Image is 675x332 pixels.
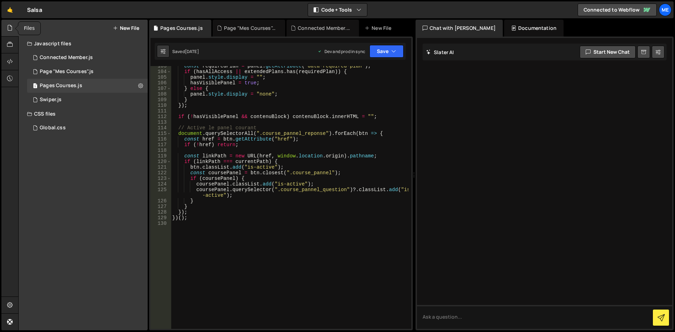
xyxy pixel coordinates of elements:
[150,176,171,181] div: 123
[27,79,148,93] div: 15371/42793.js
[298,25,351,32] div: Connected Member.js
[150,164,171,170] div: 121
[369,45,404,58] button: Save
[40,97,62,103] div: Swiper.js
[27,121,148,135] div: 15371/43827.css
[27,51,148,65] div: 15371/43550.js
[150,119,171,125] div: 113
[150,187,171,198] div: 125
[150,170,171,176] div: 122
[150,114,171,119] div: 112
[40,69,94,75] div: Page "Mes Courses".js
[150,108,171,114] div: 111
[150,198,171,204] div: 126
[150,153,171,159] div: 119
[150,80,171,86] div: 106
[150,74,171,80] div: 105
[19,107,148,121] div: CSS files
[27,93,148,107] div: 15371/40469.js
[40,83,82,89] div: Pages Courses.js
[317,48,365,54] div: Dev and prod in sync
[150,91,171,97] div: 108
[150,181,171,187] div: 124
[150,125,171,131] div: 114
[578,4,657,16] a: Connected to Webflow
[150,97,171,103] div: 109
[150,103,171,108] div: 110
[150,159,171,164] div: 120
[150,215,171,221] div: 129
[150,221,171,226] div: 130
[19,37,148,51] div: Javascript files
[150,209,171,215] div: 128
[27,65,148,79] div: 15371/43552.js
[416,20,503,37] div: Chat with [PERSON_NAME]
[40,54,93,61] div: Connected Member.js
[504,20,564,37] div: Documentation
[659,4,671,16] a: Me
[160,25,203,32] div: Pages Courses.js
[224,25,277,32] div: Page "Mes Courses".js
[27,6,42,14] div: Salsa
[150,148,171,153] div: 118
[150,86,171,91] div: 107
[426,49,454,56] h2: Slater AI
[150,204,171,209] div: 127
[150,69,171,74] div: 104
[185,48,199,54] div: [DATE]
[150,142,171,148] div: 117
[18,22,40,35] div: Files
[40,125,66,131] div: Global.css
[150,63,171,69] div: 103
[150,136,171,142] div: 116
[33,84,37,89] span: 1
[150,131,171,136] div: 115
[172,48,199,54] div: Saved
[1,1,19,18] a: 🤙
[365,25,394,32] div: New File
[580,46,636,58] button: Start new chat
[113,25,139,31] button: New File
[308,4,367,16] button: Code + Tools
